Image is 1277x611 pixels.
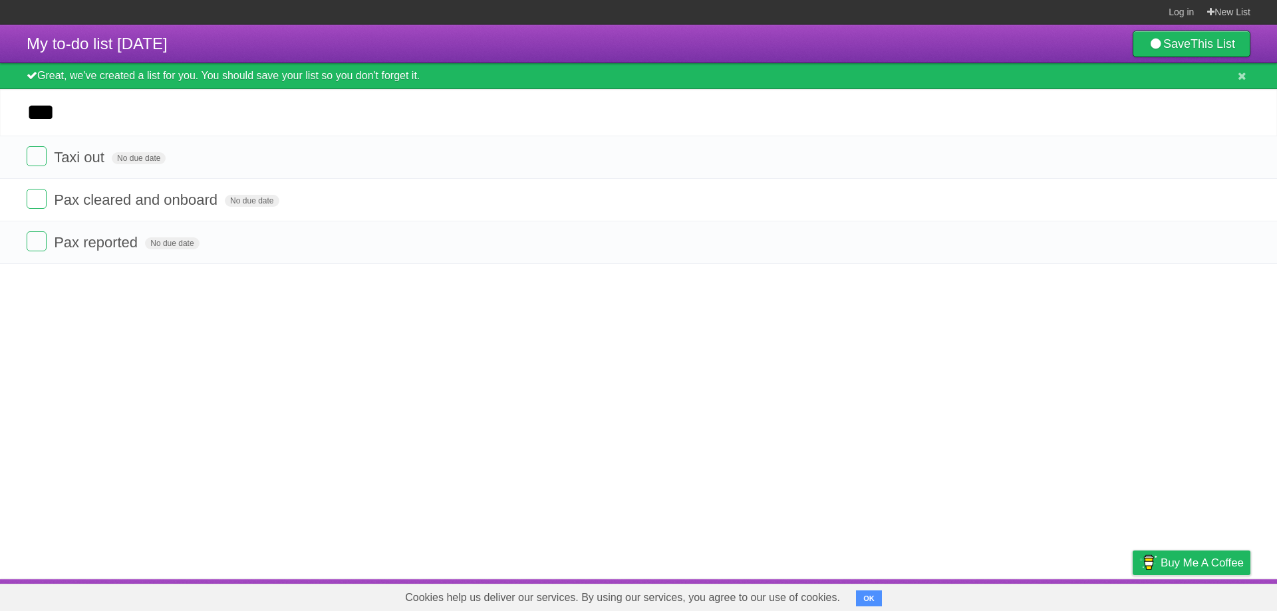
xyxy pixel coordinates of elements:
span: No due date [225,195,279,207]
a: Buy me a coffee [1133,550,1250,575]
span: Cookies help us deliver our services. By using our services, you agree to our use of cookies. [392,584,853,611]
span: Taxi out [54,149,108,166]
span: My to-do list [DATE] [27,35,168,53]
button: OK [856,590,882,606]
a: Developers [1000,582,1054,608]
a: SaveThis List [1133,31,1250,57]
span: Pax reported [54,234,141,251]
a: Privacy [1115,582,1150,608]
span: Buy me a coffee [1161,551,1244,574]
label: Done [27,231,47,251]
a: About [956,582,984,608]
a: Terms [1070,582,1099,608]
a: Suggest a feature [1167,582,1250,608]
label: Done [27,189,47,209]
span: Pax cleared and onboard [54,191,221,208]
span: No due date [145,237,199,249]
span: No due date [112,152,166,164]
img: Buy me a coffee [1139,551,1157,574]
b: This List [1191,37,1235,51]
label: Done [27,146,47,166]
